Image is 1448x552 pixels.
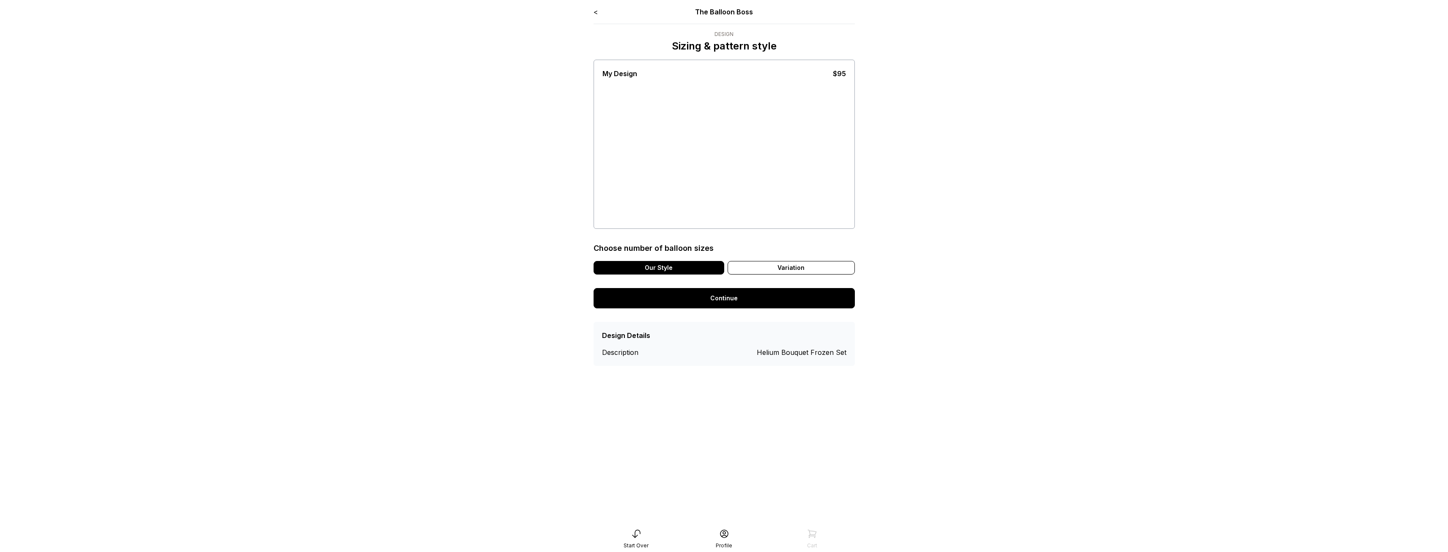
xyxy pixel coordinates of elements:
[594,261,724,275] div: Our Style
[757,347,846,357] div: Helium Bouquet Frozen Set
[594,288,855,308] a: Continue
[602,347,663,357] div: Description
[594,8,598,16] a: <
[602,330,650,341] div: Design Details
[594,242,714,254] div: Choose number of balloon sizes
[728,261,855,275] div: Variation
[716,542,732,549] div: Profile
[833,69,846,79] div: $95
[602,69,637,79] div: My Design
[672,31,777,38] div: Design
[646,7,802,17] div: The Balloon Boss
[624,542,649,549] div: Start Over
[807,542,817,549] div: Cart
[672,39,777,53] p: Sizing & pattern style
